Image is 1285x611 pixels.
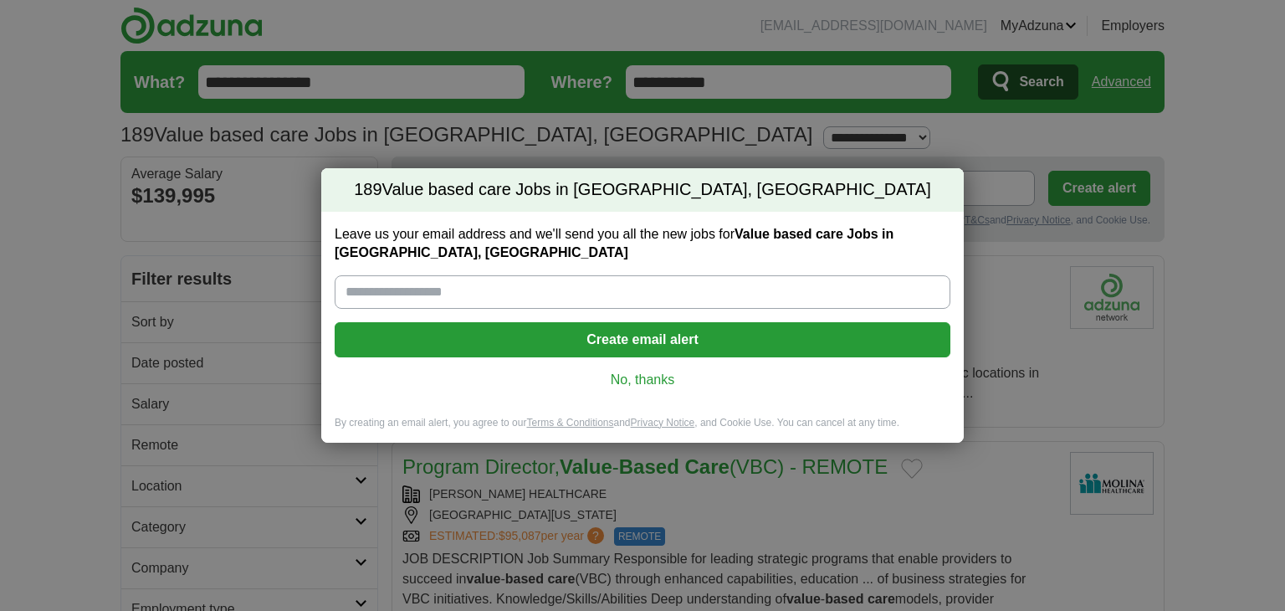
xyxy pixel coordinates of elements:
button: Create email alert [335,322,950,357]
h2: Value based care Jobs in [GEOGRAPHIC_DATA], [GEOGRAPHIC_DATA] [321,168,964,212]
a: Privacy Notice [631,417,695,429]
span: 189 [354,178,381,202]
strong: Value based care Jobs in [GEOGRAPHIC_DATA], [GEOGRAPHIC_DATA] [335,227,893,259]
a: No, thanks [348,371,937,389]
div: By creating an email alert, you agree to our and , and Cookie Use. You can cancel at any time. [321,416,964,444]
a: Terms & Conditions [526,417,613,429]
label: Leave us your email address and we'll send you all the new jobs for [335,225,950,262]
